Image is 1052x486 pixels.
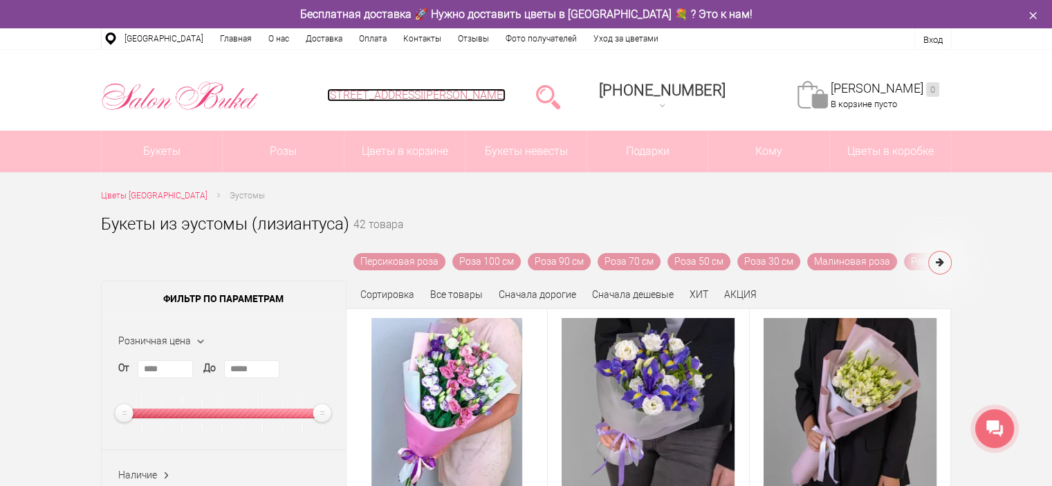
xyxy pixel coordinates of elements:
a: [PERSON_NAME] [831,81,939,97]
a: О нас [260,28,297,49]
a: Розы [223,131,344,172]
span: В корзине пусто [831,99,897,109]
a: Вход [923,35,943,45]
a: Роза 50 см [667,253,730,270]
h1: Букеты из эустомы (лизиантуса) [101,212,349,236]
a: Главная [212,28,260,49]
a: Роза 90 см [528,253,591,270]
a: ХИТ [690,289,708,300]
a: Отзывы [450,28,497,49]
a: Цветы в коробке [830,131,951,172]
a: Сначала дорогие [499,289,576,300]
a: [STREET_ADDRESS][PERSON_NAME] [327,88,506,102]
a: Роза 70 см [598,253,661,270]
a: Роза 100 см [452,253,521,270]
span: Кому [708,131,829,172]
a: Фото получателей [497,28,585,49]
span: [PHONE_NUMBER] [599,82,726,99]
a: Подарки [587,131,708,172]
img: Цветы Нижний Новгород [101,78,259,114]
a: Контакты [395,28,450,49]
a: [PHONE_NUMBER] [591,77,734,116]
span: Фильтр по параметрам [102,281,346,316]
a: Цветы в корзине [344,131,465,172]
a: Сначала дешевые [592,289,674,300]
a: Доставка [297,28,351,49]
span: Цветы [GEOGRAPHIC_DATA] [101,191,207,200]
a: Оплата [351,28,395,49]
a: Букеты невесты [465,131,587,172]
a: АКЦИЯ [724,289,757,300]
div: Бесплатная доставка 🚀 Нужно доставить цветы в [GEOGRAPHIC_DATA] 💐 ? Это к нам! [91,7,962,21]
ins: 0 [926,82,939,97]
a: Разноцветная роза [904,253,1006,270]
a: Букеты [102,131,223,172]
span: Эустомы [230,191,265,200]
span: Наличие [118,469,157,480]
a: [GEOGRAPHIC_DATA] [116,28,212,49]
a: Цветы [GEOGRAPHIC_DATA] [101,189,207,203]
a: Персиковая роза [353,253,445,270]
a: Все товары [430,289,483,300]
a: Роза 30 см [737,253,800,270]
span: Розничная цена [118,335,191,346]
label: От [118,361,129,375]
a: Малиновая роза [807,253,897,270]
small: 42 товара [353,220,403,253]
label: До [203,361,216,375]
a: Уход за цветами [585,28,667,49]
span: Сортировка [360,289,414,300]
